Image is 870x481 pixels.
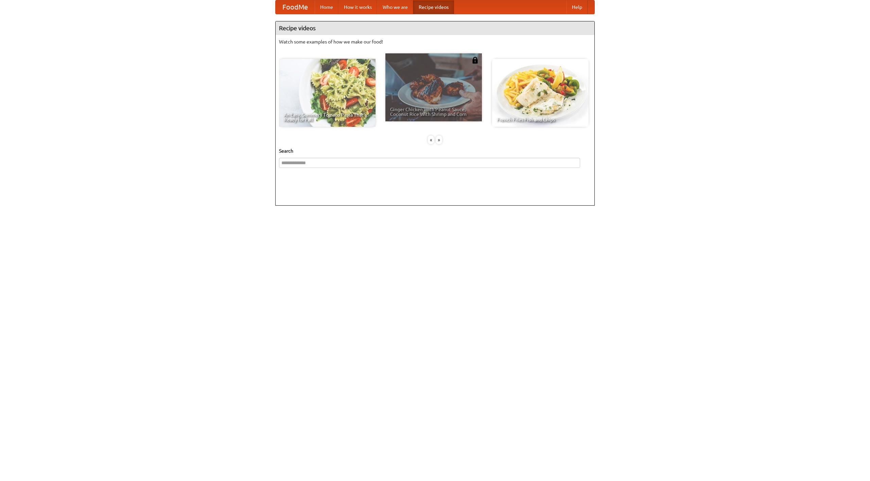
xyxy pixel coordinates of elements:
[279,148,591,154] h5: Search
[472,57,478,64] img: 483408.png
[279,59,376,127] a: An Easy, Summery Tomato Pasta That's Ready for Fall
[492,59,589,127] a: French Fries Fish and Chips
[276,0,315,14] a: FoodMe
[567,0,588,14] a: Help
[436,136,442,144] div: »
[377,0,413,14] a: Who we are
[284,113,371,122] span: An Easy, Summery Tomato Pasta That's Ready for Fall
[279,38,591,45] p: Watch some examples of how we make our food!
[338,0,377,14] a: How it works
[276,21,594,35] h4: Recipe videos
[428,136,434,144] div: «
[413,0,454,14] a: Recipe videos
[315,0,338,14] a: Home
[497,117,584,122] span: French Fries Fish and Chips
